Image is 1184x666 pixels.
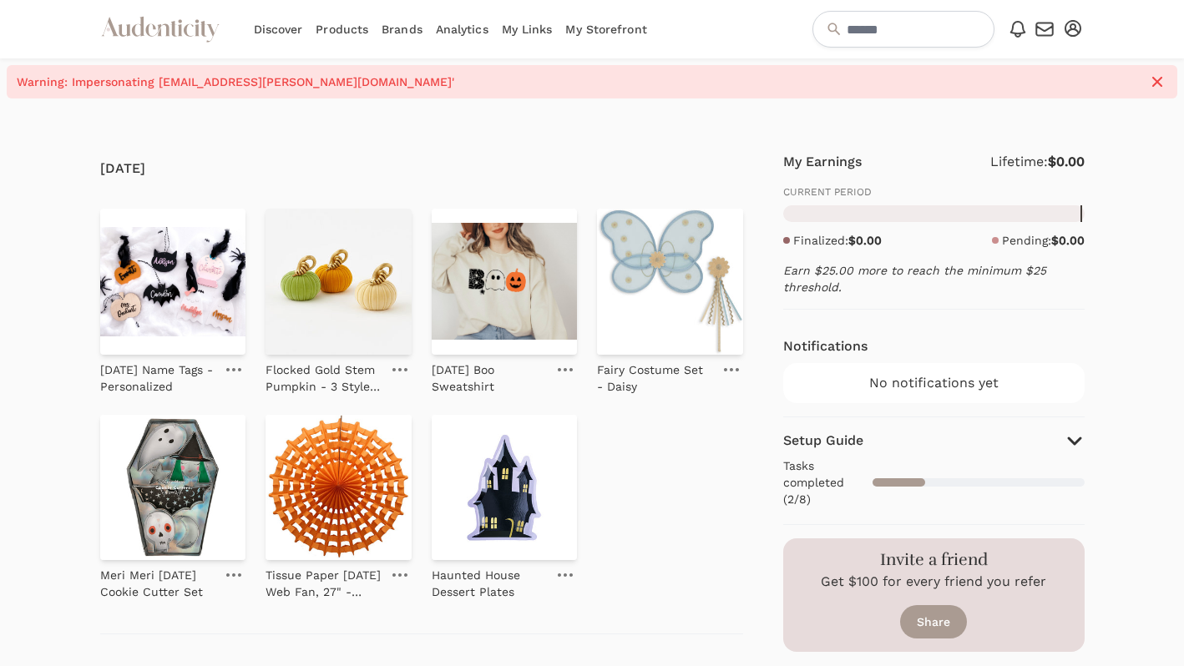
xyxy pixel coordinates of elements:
[266,355,382,395] a: Flocked Gold Stem Pumpkin - 3 Style Options
[793,232,882,249] p: Finalized:
[783,185,1085,199] p: CURRENT PERIOD
[17,73,1139,90] span: Warning: Impersonating [EMAIL_ADDRESS][PERSON_NAME][DOMAIN_NAME]'
[100,355,216,395] a: [DATE] Name Tags - Personalized
[783,152,862,172] h4: My Earnings
[100,560,216,600] a: Meri Meri [DATE] Cookie Cutter Set
[900,605,967,638] a: Share
[266,567,382,600] p: Tissue Paper [DATE] Web Fan, 27" - Orange
[266,560,382,600] a: Tissue Paper [DATE] Web Fan, 27" - Orange
[1002,232,1085,249] p: Pending:
[432,355,548,395] a: [DATE] Boo Sweatshirt
[432,415,578,561] img: Haunted House Dessert Plates
[597,209,743,355] img: Fairy Costume Set - Daisy
[783,262,1085,295] p: Earn $25.00 more to reach the minimum $25 threshold.
[783,431,863,451] h4: Setup Guide
[266,415,412,561] img: Tissue Paper Halloween Web Fan, 27" - Orange
[100,567,216,600] p: Meri Meri [DATE] Cookie Cutter Set
[1051,234,1085,247] strong: $0.00
[266,209,412,355] img: Flocked Gold Stem Pumpkin - 3 Style Options
[869,373,999,393] span: No notifications yet
[432,567,548,600] p: Haunted House Dessert Plates
[1048,154,1085,169] strong: $0.00
[783,431,1085,511] button: Setup Guide Tasks completed (2/8)
[432,361,548,395] p: [DATE] Boo Sweatshirt
[880,548,988,572] h3: Invite a friend
[100,209,246,355] img: Halloween Name Tags - Personalized
[783,336,868,356] h4: Notifications
[100,159,743,179] h4: [DATE]
[821,572,1046,592] p: Get $100 for every friend you refer
[432,560,548,600] a: Haunted House Dessert Plates
[848,234,882,247] strong: $0.00
[432,209,578,355] img: Halloween Boo Sweatshirt
[597,355,713,395] a: Fairy Costume Set - Daisy
[597,361,713,395] p: Fairy Costume Set - Daisy
[990,152,1085,172] p: Lifetime:
[783,457,873,507] span: Tasks completed (2/8)
[100,361,216,395] p: [DATE] Name Tags - Personalized
[266,361,382,395] p: Flocked Gold Stem Pumpkin - 3 Style Options
[100,415,246,561] img: Meri Meri Halloween Cookie Cutter Set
